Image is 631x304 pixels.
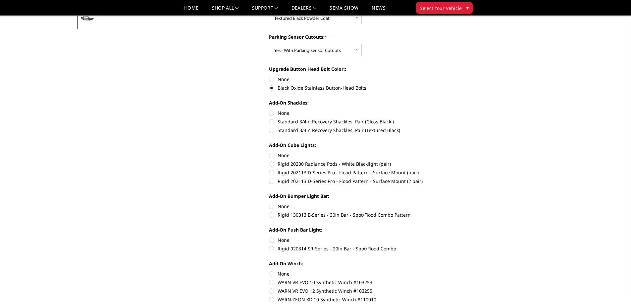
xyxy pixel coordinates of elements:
iframe: Chat Widget [598,272,631,304]
a: shop all [212,6,239,15]
label: Standard 3/4in Recovery Shackles, Pair (Gloss Black ) [269,118,452,125]
label: Add-On Cube Lights: [269,142,452,149]
label: Add-On Bumper Light Bar: [269,193,452,199]
label: Black Oxide Stainless Button-Head Bolts [269,84,452,91]
a: SEMA Show [330,6,358,15]
a: News [372,6,385,15]
label: Rigid 130313 E-Series - 30in Bar - Spot/Flood Combo Pattern [269,211,452,218]
label: Add-On Push Bar Light: [269,226,452,233]
label: None [269,237,452,243]
label: Rigid 20200 Radiance Pods - White Blacklight (pair) [269,160,452,167]
a: Home [184,6,198,15]
label: Add-On Winch: [269,260,452,267]
label: WARN VR EVO 12 Synthetic Winch #103255 [269,287,452,294]
label: Rigid 202113 D-Series Pro - Flood Pattern - Surface Mount (pair) [269,169,452,176]
label: Add-On Shackles: [269,99,452,106]
span: Select Your Vehicle [420,5,462,12]
button: Select Your Vehicle [416,2,473,14]
label: Rigid 920314 SR-Series - 20in Bar - Spot/Flood Combo [269,245,452,252]
label: None [269,76,452,83]
a: Support [252,6,278,15]
label: None [269,270,452,277]
label: Standard 3/4in Recovery Shackles, Pair (Textured Black) [269,127,452,134]
label: None [269,152,452,159]
label: Upgrade Button Head Bolt Color:: [269,65,452,72]
label: None [269,203,452,210]
label: Rigid 202113 D-Series Pro - Flood Pattern - Surface Mount (2 pair) [269,178,452,185]
label: WARN ZEON XD 10 Synthetic Winch #110010 [269,296,452,303]
span: ▾ [466,4,469,11]
label: None [269,109,452,116]
a: Dealers [291,6,317,15]
label: WARN VR EVO 10 Synthetic Winch #103253 [269,279,452,286]
img: 2023-2025 Ford F450-550-A2 Series-Sport Front Bumper (winch mount) [79,15,95,22]
label: Parking Sensor Cutouts: [269,33,452,40]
